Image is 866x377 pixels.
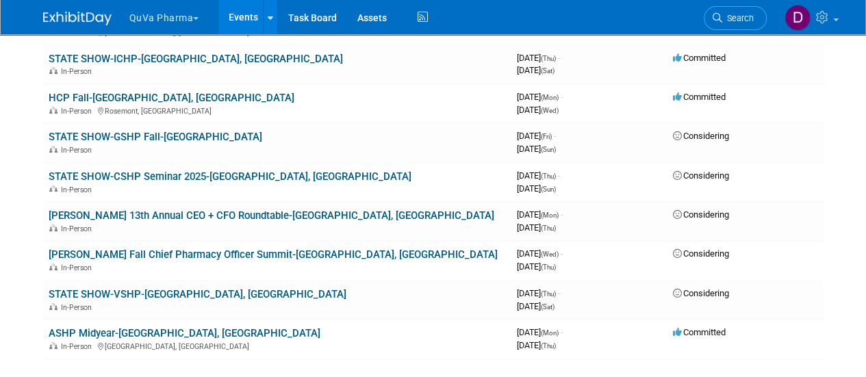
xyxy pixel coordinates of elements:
span: Considering [673,131,729,141]
span: (Mon) [541,94,559,101]
span: In-Person [61,263,96,272]
span: (Thu) [541,290,556,298]
span: Committed [673,327,726,337]
a: HCP Fall-[GEOGRAPHIC_DATA], [GEOGRAPHIC_DATA] [49,92,294,104]
a: STATE SHOW-VSHP-[GEOGRAPHIC_DATA], [GEOGRAPHIC_DATA] [49,288,346,300]
span: - [561,209,563,220]
span: [DATE] [517,327,563,337]
span: - [554,131,556,141]
span: [DATE] [517,53,560,63]
span: (Thu) [541,172,556,180]
span: In-Person [61,146,96,155]
span: (Thu) [541,55,556,62]
span: In-Person [61,342,96,351]
span: (Thu) [541,224,556,232]
span: Search [722,13,754,23]
span: - [558,288,560,298]
span: [DATE] [517,222,556,233]
span: (Fri) [541,133,552,140]
a: ASHP Midyear-[GEOGRAPHIC_DATA], [GEOGRAPHIC_DATA] [49,327,320,339]
img: In-Person Event [49,67,58,74]
span: Considering [673,170,729,181]
span: - [561,92,563,102]
img: In-Person Event [49,303,58,310]
span: - [561,327,563,337]
a: [PERSON_NAME] Fall Chief Pharmacy Officer Summit-[GEOGRAPHIC_DATA], [GEOGRAPHIC_DATA] [49,248,498,261]
span: Considering [673,209,729,220]
span: Considering [673,288,729,298]
span: - [558,170,560,181]
span: (Thu) [541,263,556,271]
span: [DATE] [517,131,556,141]
span: (Sun) [541,185,556,193]
a: [PERSON_NAME] 13th Annual CEO + CFO Roundtable-[GEOGRAPHIC_DATA], [GEOGRAPHIC_DATA] [49,209,494,222]
img: Danielle Mitchell [785,5,811,31]
div: Rosemont, [GEOGRAPHIC_DATA] [49,105,506,116]
span: (Mon) [541,211,559,219]
div: [GEOGRAPHIC_DATA], [GEOGRAPHIC_DATA] [49,340,506,351]
span: [DATE] [517,183,556,194]
span: (Wed) [541,250,559,258]
span: Considering [673,248,729,259]
span: [DATE] [517,65,555,75]
a: Search [704,6,767,30]
span: [DATE] [517,288,560,298]
a: STATE SHOW-ICHP-[GEOGRAPHIC_DATA], [GEOGRAPHIC_DATA] [49,53,343,65]
img: ExhibitDay [43,12,112,25]
img: In-Person Event [49,146,58,153]
span: In-Person [61,303,96,312]
span: (Sun) [541,146,556,153]
img: In-Person Event [49,224,58,231]
span: [DATE] [517,92,563,102]
img: In-Person Event [49,185,58,192]
span: - [558,53,560,63]
span: (Sat) [541,67,555,75]
img: In-Person Event [49,342,58,349]
span: Committed [673,53,726,63]
span: In-Person [61,107,96,116]
span: [DATE] [517,170,560,181]
span: - [561,248,563,259]
span: [DATE] [517,261,556,272]
a: STATE SHOW-GSHP Fall-[GEOGRAPHIC_DATA] [49,131,262,143]
span: [DATE] [517,144,556,154]
span: (Mon) [541,329,559,337]
a: STATE SHOW-CSHP Seminar 2025-[GEOGRAPHIC_DATA], [GEOGRAPHIC_DATA] [49,170,411,183]
span: [DATE] [517,209,563,220]
span: [DATE] [517,301,555,311]
span: In-Person [61,224,96,233]
span: (Wed) [541,107,559,114]
span: (Sat) [541,303,555,311]
img: In-Person Event [49,107,58,114]
span: Committed [673,92,726,102]
span: [DATE] [517,248,563,259]
span: In-Person [61,67,96,76]
img: In-Person Event [49,263,58,270]
span: In-Person [61,185,96,194]
span: [DATE] [517,105,559,115]
span: (Thu) [541,342,556,350]
span: [DATE] [517,340,556,350]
